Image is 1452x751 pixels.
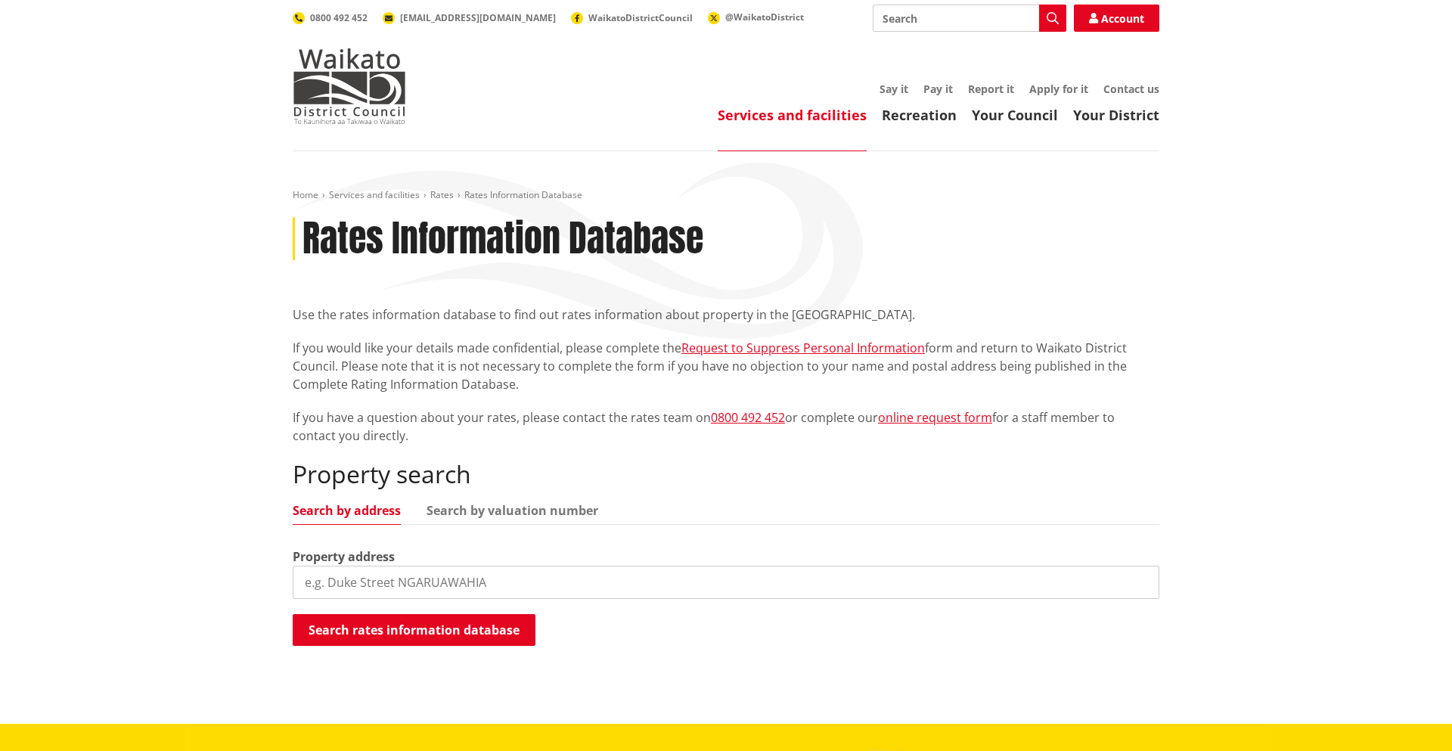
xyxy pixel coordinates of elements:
[571,11,693,24] a: WaikatoDistrictCouncil
[1073,106,1159,124] a: Your District
[464,188,582,201] span: Rates Information Database
[427,504,598,517] a: Search by valuation number
[711,409,785,426] a: 0800 492 452
[718,106,867,124] a: Services and facilities
[293,11,368,24] a: 0800 492 452
[588,11,693,24] span: WaikatoDistrictCouncil
[293,306,1159,324] p: Use the rates information database to find out rates information about property in the [GEOGRAPHI...
[293,566,1159,599] input: e.g. Duke Street NGARUAWAHIA
[972,106,1058,124] a: Your Council
[302,217,703,261] h1: Rates Information Database
[1103,82,1159,96] a: Contact us
[293,548,395,566] label: Property address
[293,460,1159,489] h2: Property search
[681,340,925,356] a: Request to Suppress Personal Information
[878,409,992,426] a: online request form
[293,189,1159,202] nav: breadcrumb
[293,48,406,124] img: Waikato District Council - Te Kaunihera aa Takiwaa o Waikato
[873,5,1066,32] input: Search input
[968,82,1014,96] a: Report it
[882,106,957,124] a: Recreation
[310,11,368,24] span: 0800 492 452
[923,82,953,96] a: Pay it
[293,339,1159,393] p: If you would like your details made confidential, please complete the form and return to Waikato ...
[293,614,535,646] button: Search rates information database
[430,188,454,201] a: Rates
[293,188,318,201] a: Home
[725,11,804,23] span: @WaikatoDistrict
[329,188,420,201] a: Services and facilities
[383,11,556,24] a: [EMAIL_ADDRESS][DOMAIN_NAME]
[1029,82,1088,96] a: Apply for it
[1074,5,1159,32] a: Account
[400,11,556,24] span: [EMAIL_ADDRESS][DOMAIN_NAME]
[708,11,804,23] a: @WaikatoDistrict
[293,504,401,517] a: Search by address
[880,82,908,96] a: Say it
[293,408,1159,445] p: If you have a question about your rates, please contact the rates team on or complete our for a s...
